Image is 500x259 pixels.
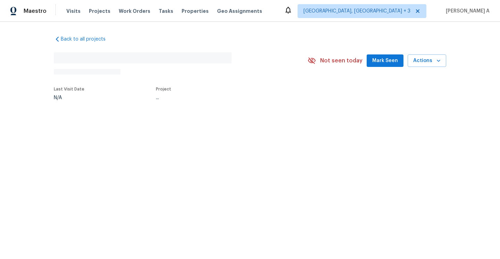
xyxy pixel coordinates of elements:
span: [PERSON_NAME] A [443,8,490,15]
span: Maestro [24,8,47,15]
span: Projects [89,8,110,15]
a: Back to all projects [54,36,120,43]
div: N/A [54,95,84,100]
span: [GEOGRAPHIC_DATA], [GEOGRAPHIC_DATA] + 3 [303,8,410,15]
span: Visits [66,8,81,15]
span: Mark Seen [372,57,398,65]
span: Work Orders [119,8,150,15]
button: Mark Seen [367,54,403,67]
div: ... [156,95,289,100]
span: Properties [182,8,209,15]
span: Last Visit Date [54,87,84,91]
span: Project [156,87,171,91]
span: Geo Assignments [217,8,262,15]
span: Not seen today [320,57,362,64]
button: Actions [408,54,446,67]
span: Actions [413,57,441,65]
span: Tasks [159,9,173,14]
